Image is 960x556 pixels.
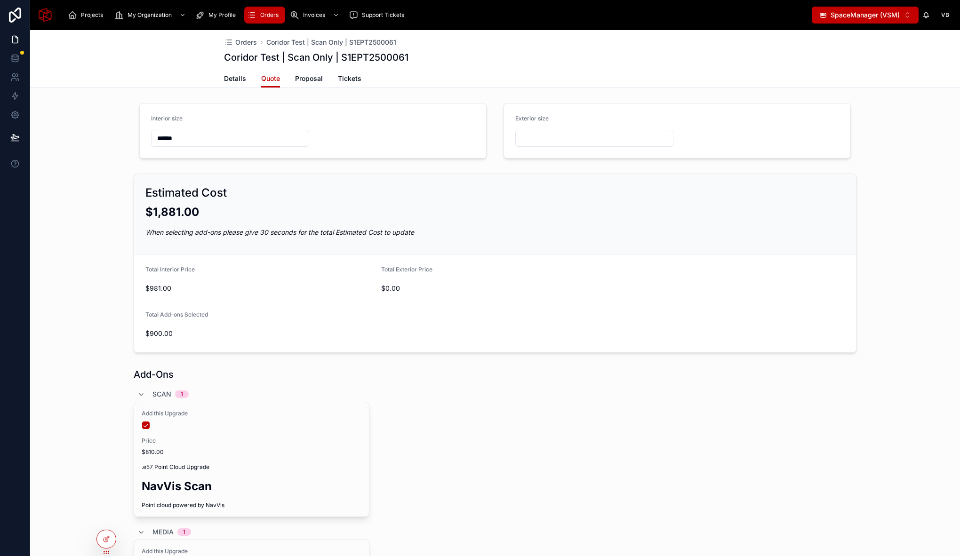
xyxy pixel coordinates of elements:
a: Proposal [295,70,323,89]
span: VB [941,11,949,19]
span: .e57 Point Cloud Upgrade [142,463,361,471]
span: Proposal [295,74,323,83]
button: Select Button [812,7,919,24]
span: $981.00 [145,284,374,293]
span: Add this Upgrade [142,410,361,417]
span: Media [152,527,174,537]
span: Quote [261,74,280,83]
a: Tickets [338,70,361,89]
a: Coridor Test | Scan Only | S1EPT2500061 [266,38,396,47]
span: Tickets [338,74,361,83]
span: $810.00 [142,448,361,456]
span: Add this Upgrade [142,548,361,555]
span: $900.00 [145,329,668,338]
em: When selecting add-ons please give 30 seconds for the total Estimated Cost to update [145,228,414,236]
a: Quote [261,70,280,88]
span: Support Tickets [362,11,404,19]
h2: Estimated Cost [145,185,227,200]
img: App logo [38,8,53,23]
span: $0.00 [381,284,727,293]
span: Orders [260,11,279,19]
span: Interior size [151,115,183,122]
a: Orders [224,38,257,47]
div: 1 [181,390,183,398]
span: Total Exterior Price [381,266,432,273]
a: Support Tickets [346,7,411,24]
span: Point cloud powered by NavVis [142,501,361,509]
a: Details [224,70,246,89]
span: Total Interior Price [145,266,195,273]
span: Scan [152,389,171,399]
div: 1 [183,528,185,536]
h1: Coridor Test | Scan Only | S1EPT2500061 [224,51,408,64]
span: Projects [81,11,103,19]
a: Invoices [287,7,344,24]
span: My Profile [208,11,236,19]
span: Invoices [303,11,325,19]
span: My Organization [128,11,172,19]
span: SpaceManager (VSM) [831,10,900,20]
span: Total Add-ons Selected [145,311,208,318]
div: scrollable content [60,5,812,25]
span: Details [224,74,246,83]
h2: $1,881.00 [145,204,845,220]
a: My Organization [112,7,191,24]
a: Projects [65,7,110,24]
span: Price [142,437,361,445]
a: My Profile [192,7,242,24]
span: Orders [235,38,257,47]
h1: Add-Ons [134,368,174,381]
span: Exterior size [515,115,549,122]
h2: NavVis Scan [142,478,361,494]
a: Orders [244,7,285,24]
